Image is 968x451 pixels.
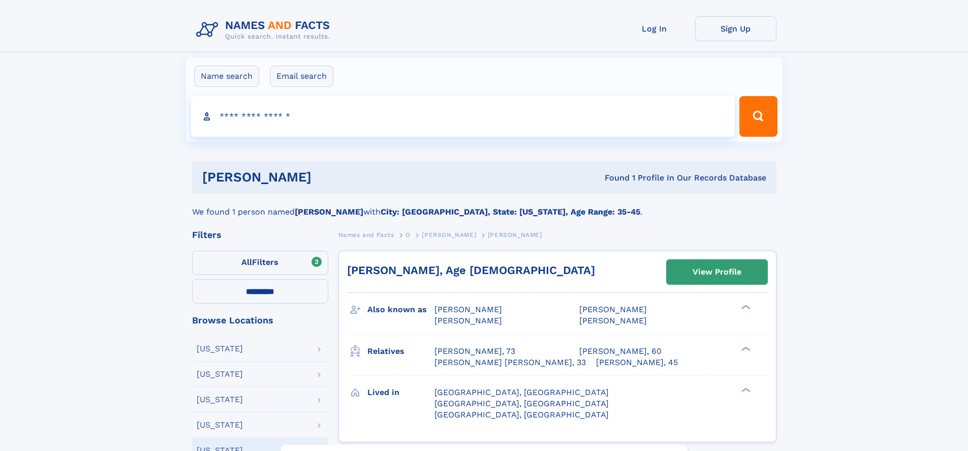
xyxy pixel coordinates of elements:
a: [PERSON_NAME], 45 [596,357,678,368]
a: [PERSON_NAME] [PERSON_NAME], 33 [434,357,586,368]
a: [PERSON_NAME], 73 [434,346,515,357]
div: Found 1 Profile In Our Records Database [458,172,766,184]
a: [PERSON_NAME], Age [DEMOGRAPHIC_DATA] [347,264,595,277]
a: Sign Up [695,16,776,41]
div: ❯ [739,304,751,311]
img: Logo Names and Facts [192,16,338,44]
b: [PERSON_NAME] [295,207,363,217]
input: search input [191,96,735,137]
b: City: [GEOGRAPHIC_DATA], State: [US_STATE], Age Range: 35-45 [381,207,640,217]
span: [PERSON_NAME] [579,305,647,314]
h1: [PERSON_NAME] [202,171,458,184]
div: View Profile [693,260,741,284]
h3: Relatives [367,343,434,360]
a: View Profile [667,260,767,284]
h3: Also known as [367,301,434,318]
span: [PERSON_NAME] [488,231,542,238]
a: Log In [614,16,695,41]
span: [PERSON_NAME] [434,316,502,325]
span: O [405,231,411,238]
div: [US_STATE] [197,370,243,378]
div: [US_STATE] [197,396,243,404]
a: Names and Facts [338,228,394,241]
div: [US_STATE] [197,421,243,429]
div: We found 1 person named with . [192,194,776,218]
label: Name search [194,66,259,87]
label: Email search [270,66,333,87]
span: [GEOGRAPHIC_DATA], [GEOGRAPHIC_DATA] [434,399,609,408]
span: [GEOGRAPHIC_DATA], [GEOGRAPHIC_DATA] [434,410,609,419]
span: [PERSON_NAME] [434,305,502,314]
div: Browse Locations [192,316,328,325]
span: [PERSON_NAME] [422,231,476,238]
h3: Lived in [367,384,434,401]
span: All [241,257,252,267]
button: Search Button [739,96,777,137]
a: O [405,228,411,241]
div: ❯ [739,386,751,393]
span: [GEOGRAPHIC_DATA], [GEOGRAPHIC_DATA] [434,387,609,397]
span: [PERSON_NAME] [579,316,647,325]
div: ❯ [739,345,751,352]
a: [PERSON_NAME], 60 [579,346,662,357]
label: Filters [192,251,328,275]
a: [PERSON_NAME] [422,228,476,241]
div: Filters [192,230,328,239]
div: [US_STATE] [197,345,243,353]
